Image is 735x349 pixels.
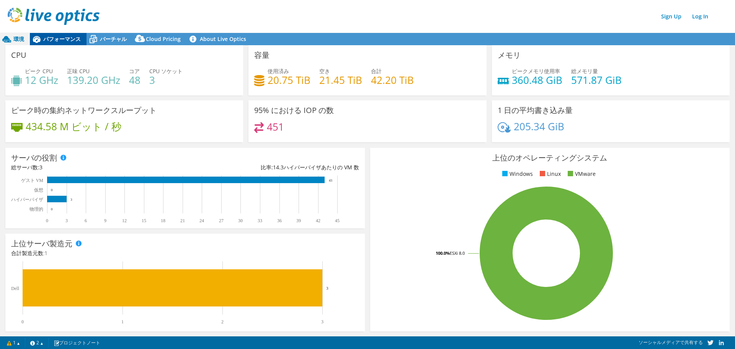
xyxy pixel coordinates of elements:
[329,179,333,182] text: 43
[221,319,224,324] text: 2
[104,218,106,223] text: 9
[146,35,181,43] span: Cloud Pricing
[512,76,562,84] h4: 360.48 GiB
[129,76,140,84] h4: 48
[326,286,328,290] text: 3
[149,76,183,84] h4: 3
[688,11,712,22] a: Log In
[129,67,140,75] span: コア
[316,218,320,223] text: 42
[180,218,185,223] text: 21
[219,218,224,223] text: 27
[149,67,183,75] span: CPU ソケット
[571,76,622,84] h4: 571.87 GiB
[186,33,252,45] a: About Live Optics
[571,67,598,75] span: 総メモリ量
[51,207,53,211] text: 0
[51,188,53,192] text: 0
[142,218,146,223] text: 15
[371,67,382,75] span: 合計
[25,76,58,84] h4: 12 GHz
[319,67,330,75] span: 空き
[498,106,573,115] h3: 1 日の平均書き込み量
[185,163,359,172] div: 比率: ハイパーバイザあたりの VM 数
[11,197,43,202] text: ハイパーバイザ
[39,164,42,171] span: 3
[321,319,323,324] text: 3
[277,218,282,223] text: 36
[65,218,68,223] text: 3
[268,76,310,84] h4: 20.75 TiB
[85,218,87,223] text: 6
[254,51,269,59] h3: 容量
[13,35,24,43] span: 環境
[258,218,262,223] text: 33
[46,218,48,223] text: 0
[11,249,359,257] h4: 合計製造元数:
[335,218,340,223] text: 45
[67,76,120,84] h4: 139.20 GHz
[371,76,414,84] h4: 42.20 TiB
[21,178,44,183] text: ゲスト VM
[436,250,450,256] tspan: 100.0%
[43,35,81,43] span: パフォーマンス
[8,8,100,25] img: live_optics_svg.svg
[268,67,289,75] span: 使用済み
[238,218,243,223] text: 30
[21,319,24,324] text: 0
[34,187,43,193] text: 仮想
[267,123,284,131] h4: 451
[273,164,284,171] span: 14.3
[11,106,157,115] h3: ピーク時の集約ネットワークスループット
[11,286,19,291] text: Dell
[657,11,685,22] a: Sign Up
[25,338,49,347] a: 2
[376,154,724,162] h3: 上位のオペレーティングシステム
[29,206,43,212] text: 物理的
[199,218,204,223] text: 24
[500,170,533,178] li: Windows
[538,170,561,178] li: Linux
[639,339,703,346] span: ソーシャルメディアで共有する
[254,106,334,115] h3: 95% における IOP の数
[25,67,53,75] span: ピーク CPU
[70,198,72,202] text: 3
[319,76,362,84] h4: 21.45 TiB
[44,249,47,257] span: 1
[11,163,185,172] div: 総サーバ数:
[11,154,57,162] h3: サーバの役割
[67,67,90,75] span: 正味 CPU
[161,218,165,223] text: 18
[11,239,72,248] h3: 上位サーバ製造元
[48,338,106,347] a: プロジェクトノート
[512,67,560,75] span: ピークメモリ使用率
[450,250,465,256] tspan: ESXi 8.0
[26,122,121,131] h4: 434.58 M ビット / 秒
[296,218,301,223] text: 39
[122,218,127,223] text: 12
[100,35,127,43] span: バーチャル
[566,170,596,178] li: VMware
[498,51,521,59] h3: メモリ
[121,319,124,324] text: 1
[11,51,26,59] h3: CPU
[514,122,564,131] h4: 205.34 GiB
[2,338,25,347] a: 1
